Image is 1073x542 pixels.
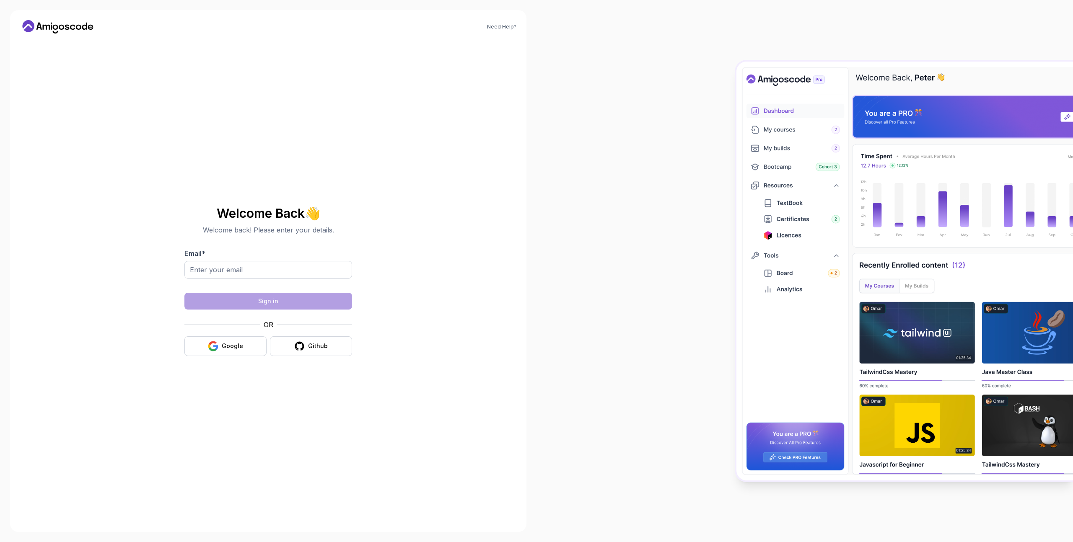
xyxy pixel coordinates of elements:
[304,206,321,221] span: 👋
[184,206,352,220] h2: Welcome Back
[184,261,352,279] input: Enter your email
[184,336,267,356] button: Google
[20,20,96,34] a: Home link
[184,225,352,235] p: Welcome back! Please enter your details.
[736,62,1073,480] img: Amigoscode Dashboard
[270,336,352,356] button: Github
[487,23,516,30] a: Need Help?
[308,342,328,350] div: Github
[264,320,273,330] p: OR
[258,297,278,305] div: Sign in
[184,293,352,310] button: Sign in
[184,249,205,258] label: Email *
[222,342,243,350] div: Google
